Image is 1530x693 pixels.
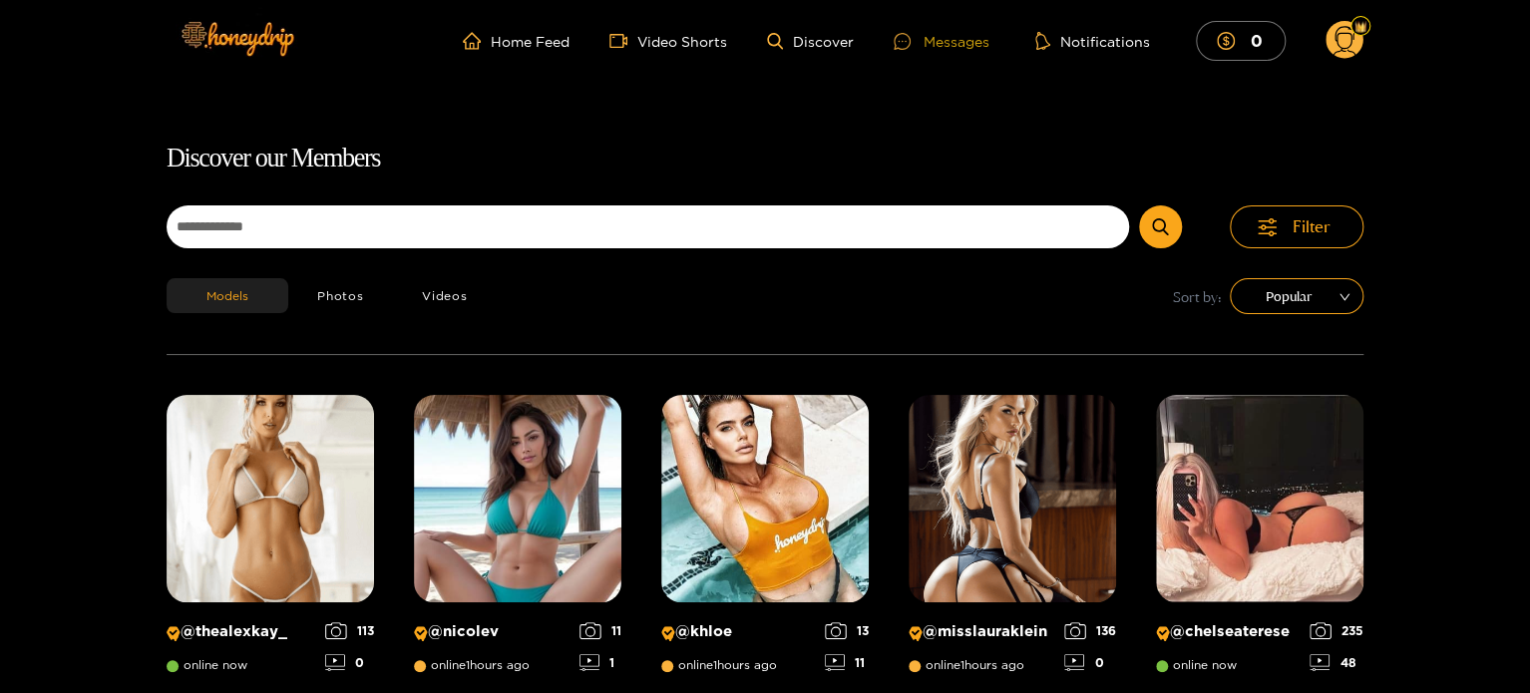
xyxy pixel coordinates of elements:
[167,395,374,686] a: Creator Profile Image: thealexkay_@thealexkay_online now1130
[393,278,497,313] button: Videos
[909,395,1116,602] img: Creator Profile Image: misslauraklein
[579,654,621,671] div: 1
[167,138,1363,179] h1: Discover our Members
[825,654,869,671] div: 11
[325,622,374,639] div: 113
[414,622,570,641] p: @ nicolev
[1156,395,1363,686] a: Creator Profile Image: chelseaterese@chelseatereseonline now23548
[1029,31,1156,51] button: Notifications
[1310,622,1363,639] div: 235
[1156,622,1300,641] p: @ chelseaterese
[1156,395,1363,602] img: Creator Profile Image: chelseaterese
[1173,285,1222,308] span: Sort by:
[414,395,621,602] img: Creator Profile Image: nicolev
[1196,21,1286,60] button: 0
[1156,658,1237,672] span: online now
[167,622,315,641] p: @ thealexkay_
[1310,654,1363,671] div: 48
[661,622,815,641] p: @ khloe
[609,32,637,50] span: video-camera
[579,622,621,639] div: 11
[1217,32,1245,50] span: dollar
[661,658,777,672] span: online 1 hours ago
[414,395,621,686] a: Creator Profile Image: nicolev@nicolevonline1hours ago111
[1247,30,1265,51] mark: 0
[909,395,1116,686] a: Creator Profile Image: misslauraklein@misslaurakleinonline1hours ago1360
[1064,622,1116,639] div: 136
[1064,654,1116,671] div: 0
[414,658,530,672] span: online 1 hours ago
[661,395,869,686] a: Creator Profile Image: khloe@khloeonline1hours ago1311
[1293,215,1331,238] span: Filter
[1230,205,1363,248] button: Filter
[167,658,247,672] span: online now
[288,278,393,313] button: Photos
[894,30,989,53] div: Messages
[167,395,374,602] img: Creator Profile Image: thealexkay_
[661,395,869,602] img: Creator Profile Image: khloe
[1354,21,1366,33] img: Fan Level
[909,622,1054,641] p: @ misslauraklein
[463,32,491,50] span: home
[1245,281,1348,311] span: Popular
[1230,278,1363,314] div: sort
[463,32,570,50] a: Home Feed
[609,32,727,50] a: Video Shorts
[167,278,288,313] button: Models
[825,622,869,639] div: 13
[909,658,1024,672] span: online 1 hours ago
[325,654,374,671] div: 0
[1139,205,1182,248] button: Submit Search
[767,33,854,50] a: Discover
